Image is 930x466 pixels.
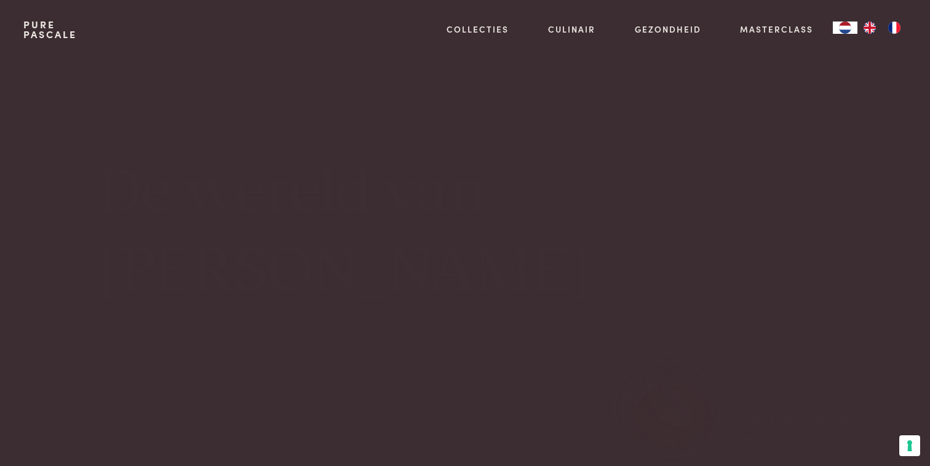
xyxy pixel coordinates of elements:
[98,156,832,312] h1: De wereld van [PERSON_NAME]
[635,23,701,36] a: Gezondheid
[899,435,920,456] button: Uw voorkeuren voor toestemming voor trackingtechnologieën
[621,360,719,457] img: https://admin.purepascale.com/wp-content/uploads/2025/08/home_recept_link.jpg
[833,22,907,34] aside: Language selected: Nederlands
[882,22,907,34] a: FR
[745,409,868,444] div: Dit recept is uit 'Eén pan'
[857,22,882,34] a: EN
[833,22,857,34] a: NL
[447,23,509,36] a: Collecties
[23,20,77,39] a: PurePascale
[740,23,813,36] a: Masterclass
[548,23,595,36] a: Culinair
[833,22,857,34] div: Language
[857,22,907,34] ul: Language list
